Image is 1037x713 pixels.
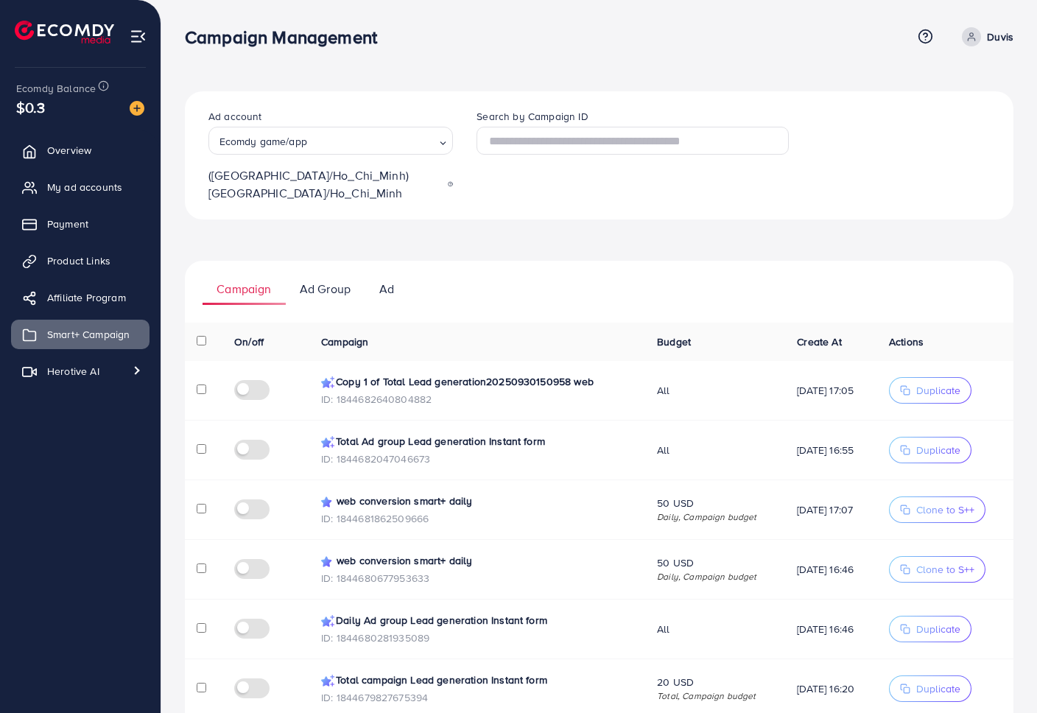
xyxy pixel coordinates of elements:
p: web conversion smart+ daily [321,552,633,569]
img: menu [130,28,147,45]
span: Total, Campaign budget [657,689,773,702]
label: Ad account [208,109,262,124]
a: Product Links [11,246,150,275]
span: Ecomdy game/app [217,132,309,151]
span: Clone to S++ [916,562,974,577]
span: [DATE] 16:20 [797,681,865,696]
img: campaign smart+ [321,436,334,449]
span: $0.3 [16,96,46,118]
button: Duplicate [889,437,971,463]
span: Daily, Campaign budget [657,510,773,523]
label: Search by Campaign ID [477,109,588,124]
p: ID: 1844679827675394 [321,689,633,706]
span: Product Links [47,253,110,268]
span: [DATE] 17:07 [797,502,865,517]
button: Clone to S++ [889,556,985,583]
p: ID: 1844682047046673 [321,450,633,468]
span: All [657,622,773,636]
p: ID: 1844680281935089 [321,629,633,647]
img: campaign smart+ [321,555,335,569]
a: Duvis [956,27,1013,46]
span: Payment [47,217,88,231]
p: Copy 1 of Total Lead generation20250930150958 web [321,373,633,390]
span: 50 USD [657,555,773,570]
img: logo [15,21,114,43]
p: ID: 1844681862509666 [321,510,633,527]
span: Campaign [321,334,368,349]
img: campaign smart+ [321,495,335,509]
span: Daily, Campaign budget [657,570,773,583]
span: 20 USD [657,675,773,689]
p: Daily Ad group Lead generation Instant form [321,611,633,629]
p: Campaign [217,280,271,298]
span: On/off [234,334,264,349]
p: Ad Group [300,280,351,298]
span: Duplicate [916,622,960,636]
img: image [130,101,144,116]
p: ID: 1844680677953633 [321,569,633,587]
div: Search for option [208,127,453,155]
a: Smart+ Campaign [11,320,150,349]
input: Search for option [311,131,435,151]
span: [DATE] 16:46 [797,622,865,636]
a: Affiliate Program [11,283,150,312]
button: Duplicate [889,616,971,642]
p: ([GEOGRAPHIC_DATA]/Ho_Chi_Minh) [GEOGRAPHIC_DATA]/Ho_Chi_Minh [208,166,453,202]
p: Total Ad group Lead generation Instant form [321,432,633,450]
span: Duplicate [916,443,960,457]
span: Overview [47,143,91,158]
a: Payment [11,209,150,239]
span: All [657,383,773,398]
span: Affiliate Program [47,290,126,305]
span: [DATE] 17:05 [797,383,865,398]
span: Duplicate [916,681,960,696]
span: Smart+ Campaign [47,327,130,342]
p: Total campaign Lead generation Instant form [321,671,633,689]
span: Duplicate [916,383,960,398]
span: Ecomdy Balance [16,81,96,96]
iframe: Chat [974,647,1026,702]
p: Ad [379,280,394,298]
img: campaign smart+ [321,615,334,628]
span: Clone to S++ [916,502,974,517]
span: [DATE] 16:46 [797,562,865,577]
button: Duplicate [889,675,971,702]
p: ID: 1844682640804882 [321,390,633,408]
button: Clone to S++ [889,496,985,523]
p: Duvis [987,28,1013,46]
span: [DATE] 16:55 [797,443,865,457]
img: campaign smart+ [321,675,334,688]
h3: Campaign Management [185,27,389,48]
p: web conversion smart+ daily [321,492,633,510]
a: My ad accounts [11,172,150,202]
button: Duplicate [889,377,971,404]
span: My ad accounts [47,180,122,194]
a: Herotive AI [11,356,150,386]
span: All [657,443,773,457]
span: Actions [889,334,924,349]
img: campaign smart+ [321,376,334,390]
a: Overview [11,136,150,165]
span: Herotive AI [47,364,99,379]
span: 50 USD [657,496,773,510]
span: Create At [797,334,841,349]
span: Budget [657,334,691,349]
